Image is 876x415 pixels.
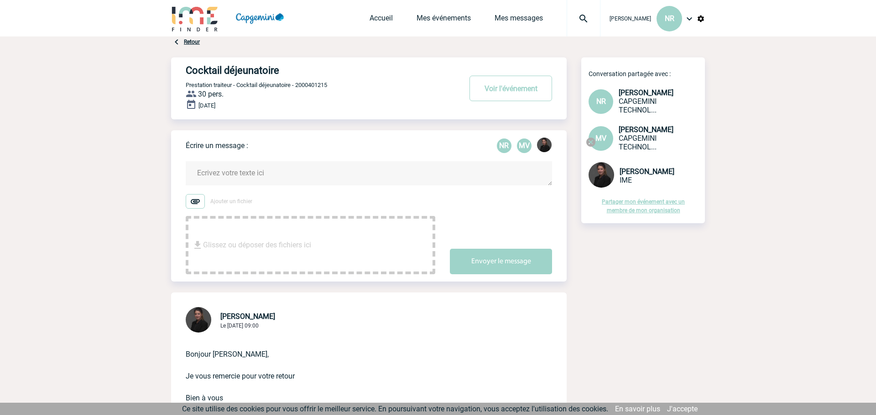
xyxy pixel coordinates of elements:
[665,14,674,23] span: NR
[192,240,203,251] img: file_download.svg
[619,97,657,114] span: CAPGEMINI TECHNOLOGY SERVICES
[615,405,660,413] a: En savoir plus
[667,405,698,413] a: J'accepte
[610,15,651,22] span: [PERSON_NAME]
[198,102,215,109] span: [DATE]
[537,138,552,152] img: 103017-0.jpg
[417,14,471,26] a: Mes événements
[220,323,259,329] span: Le [DATE] 09:00
[186,82,327,88] span: Prestation traiteur - Cocktail déjeunatoire - 2000401215
[186,307,211,333] img: 103017-0.jpg
[497,138,511,153] p: NR
[517,138,532,153] p: MV
[619,134,657,151] span: CAPGEMINI TECHNOLOGY SERVICES
[370,14,393,26] a: Accueil
[589,70,705,77] p: Conversation partagée avec :
[497,138,511,153] div: Nathalie ROBUCHON
[184,39,200,45] a: Retour
[210,198,252,205] span: Ajouter un fichier
[171,5,219,31] img: IME-Finder
[585,137,596,148] img: cancel-24-px-g.png
[186,65,434,76] h4: Cocktail déjeunatoire
[517,138,532,153] div: Marie-Laure VINOT
[596,97,606,106] span: NR
[186,334,527,404] p: Bonjour [PERSON_NAME], Je vous remercie pour votre retour Bien à vous
[186,141,248,150] p: Écrire un message :
[620,167,674,176] span: [PERSON_NAME]
[203,222,311,268] span: Glissez ou déposer des fichiers ici
[620,176,632,184] span: IME
[469,76,552,101] button: Voir l'événement
[220,312,275,321] span: [PERSON_NAME]
[450,249,552,274] button: Envoyer le message
[619,88,673,97] span: [PERSON_NAME]
[619,125,673,134] span: [PERSON_NAME]
[495,14,543,26] a: Mes messages
[602,199,685,214] a: Partager mon événement avec un membre de mon organisation
[589,162,614,188] img: 103017-0.jpg
[595,134,606,143] span: MV
[537,138,552,154] div: Hélène DUONG
[182,405,608,413] span: Ce site utilise des cookies pour vous offrir le meilleur service. En poursuivant votre navigation...
[198,90,224,98] span: 30 pers.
